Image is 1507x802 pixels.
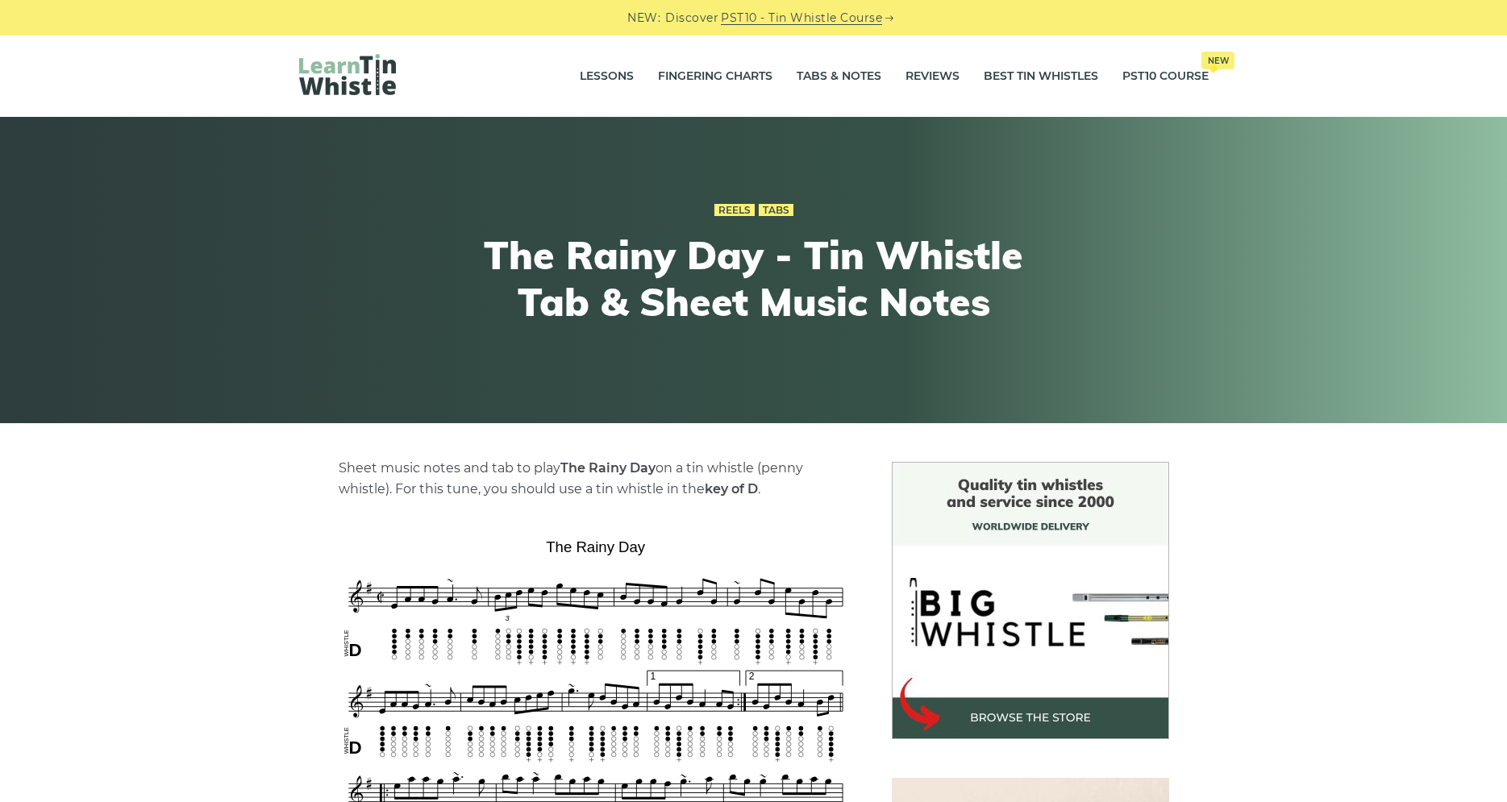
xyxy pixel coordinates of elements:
span: New [1201,52,1234,69]
a: Best Tin Whistles [984,56,1098,97]
strong: The Rainy Day [560,460,656,476]
a: Lessons [580,56,634,97]
a: Reviews [905,56,960,97]
strong: key of D [705,481,758,497]
a: PST10 CourseNew [1122,56,1209,97]
h1: The Rainy Day - Tin Whistle Tab & Sheet Music Notes [457,232,1051,325]
a: Fingering Charts [658,56,772,97]
p: Sheet music notes and tab to play on a tin whistle (penny whistle). For this tune, you should use... [339,458,853,500]
a: Tabs & Notes [797,56,881,97]
a: Tabs [759,204,793,217]
a: Reels [714,204,755,217]
img: LearnTinWhistle.com [299,54,396,95]
img: BigWhistle Tin Whistle Store [892,462,1169,739]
